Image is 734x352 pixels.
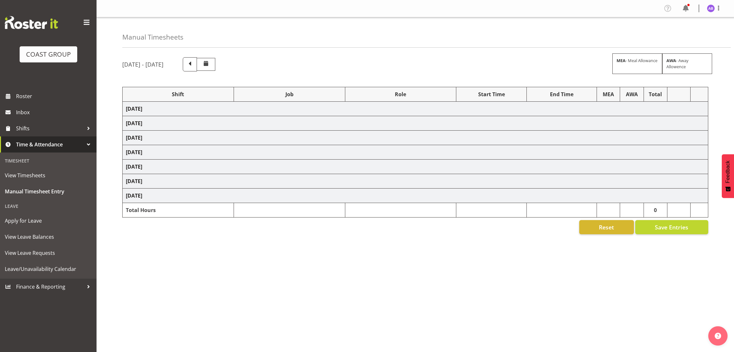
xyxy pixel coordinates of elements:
span: Shifts [16,124,84,133]
button: Save Entries [635,220,708,234]
td: [DATE] [123,131,708,145]
a: View Timesheets [2,167,95,183]
div: - Away Allowence [662,53,712,74]
span: Time & Attendance [16,140,84,149]
span: Save Entries [655,223,688,231]
div: COAST GROUP [26,50,71,59]
div: AWA [623,90,640,98]
a: Leave/Unavailability Calendar [2,261,95,277]
div: Leave [2,199,95,213]
span: Reset [599,223,614,231]
td: [DATE] [123,189,708,203]
h5: [DATE] - [DATE] [122,61,163,68]
span: Feedback [725,161,731,183]
a: Apply for Leave [2,213,95,229]
span: Finance & Reporting [16,282,84,292]
a: View Leave Balances [2,229,95,245]
td: [DATE] [123,160,708,174]
img: amy-buchanan3142.jpg [707,5,715,12]
button: Feedback - Show survey [722,154,734,198]
div: Job [237,90,342,98]
a: Manual Timesheet Entry [2,183,95,199]
td: Total Hours [123,203,234,218]
td: [DATE] [123,116,708,131]
strong: MEA [617,58,626,63]
div: Total [647,90,664,98]
strong: AWA [666,58,676,63]
div: Timesheet [2,154,95,167]
div: Role [348,90,453,98]
td: [DATE] [123,145,708,160]
td: 0 [644,203,667,218]
div: MEA [600,90,617,98]
span: Leave/Unavailability Calendar [5,264,92,274]
span: View Timesheets [5,171,92,180]
button: Reset [579,220,634,234]
h4: Manual Timesheets [122,33,183,41]
div: - Meal Allowance [612,53,662,74]
div: Start Time [460,90,523,98]
span: View Leave Requests [5,248,92,258]
span: View Leave Balances [5,232,92,242]
img: help-xxl-2.png [715,333,721,339]
span: Inbox [16,107,93,117]
td: [DATE] [123,102,708,116]
div: End Time [530,90,593,98]
span: Manual Timesheet Entry [5,187,92,196]
div: Shift [126,90,230,98]
img: Rosterit website logo [5,16,58,29]
td: [DATE] [123,174,708,189]
span: Roster [16,91,93,101]
a: View Leave Requests [2,245,95,261]
span: Apply for Leave [5,216,92,226]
